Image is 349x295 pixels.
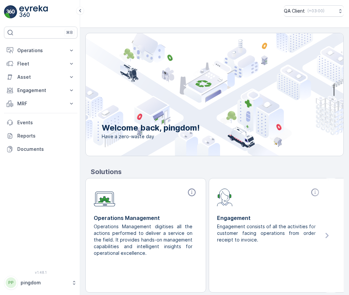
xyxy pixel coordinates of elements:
img: city illustration [56,33,343,156]
p: Events [17,119,75,126]
img: logo [4,5,17,19]
button: MRF [4,97,77,110]
button: PPpingdom [4,276,77,290]
p: pingdom [21,279,68,286]
a: Events [4,116,77,129]
p: Welcome back, pingdom! [102,123,200,133]
p: QA Client [284,8,305,14]
p: Asset [17,74,64,80]
a: Documents [4,143,77,156]
p: Operations Management digitises all the actions performed to deliver a service on the field. It p... [94,223,192,256]
p: Engagement consists of all the activities for customer facing operations from order receipt to in... [217,223,316,243]
p: Engagement [17,87,64,94]
button: Asset [4,70,77,84]
button: Engagement [4,84,77,97]
span: v 1.48.1 [4,270,77,274]
img: module-icon [94,188,115,207]
img: logo_light-DOdMpM7g.png [19,5,48,19]
button: QA Client(+03:00) [284,5,344,17]
p: Fleet [17,60,64,67]
p: MRF [17,100,64,107]
div: PP [6,277,16,288]
p: Engagement [217,214,321,222]
p: ⌘B [66,30,73,35]
p: Reports [17,133,75,139]
span: Have a zero-waste day [102,133,200,140]
p: ( +03:00 ) [307,8,324,14]
a: Reports [4,129,77,143]
p: Operations [17,47,64,54]
button: Fleet [4,57,77,70]
img: module-icon [217,188,233,206]
button: Operations [4,44,77,57]
p: Operations Management [94,214,198,222]
p: Documents [17,146,75,152]
p: Solutions [91,167,344,177]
